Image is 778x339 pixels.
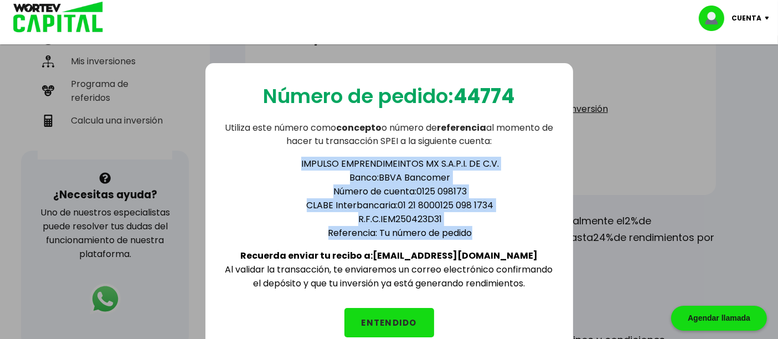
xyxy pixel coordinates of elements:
div: Al validar la transacción, te enviaremos un correo electrónico confirmando el depósito y que tu i... [223,148,555,290]
b: 44774 [454,82,515,110]
p: Número de pedido: [264,81,515,111]
b: concepto [336,121,382,134]
li: IMPULSO EMPRENDIMEINTOS MX S.A.P.I. DE C.V. [245,157,555,171]
b: referencia [437,121,486,134]
p: Cuenta [732,10,762,27]
li: R.F.C. IEM250423D31 [245,212,555,226]
p: Utiliza este número como o número de al momento de hacer tu transacción SPEI a la siguiente cuenta: [223,121,555,148]
li: Número de cuenta: 0125 098173 [245,184,555,198]
li: Referencia: Tu número de pedido [245,226,555,240]
img: profile-image [699,6,732,31]
li: CLABE Interbancaria: 01 21 8000125 098 1734 [245,198,555,212]
li: Banco: BBVA Bancomer [245,171,555,184]
button: ENTENDIDO [344,308,434,337]
div: Agendar llamada [671,306,767,331]
b: Recuerda enviar tu recibo a: [EMAIL_ADDRESS][DOMAIN_NAME] [240,249,538,262]
img: icon-down [762,17,777,20]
